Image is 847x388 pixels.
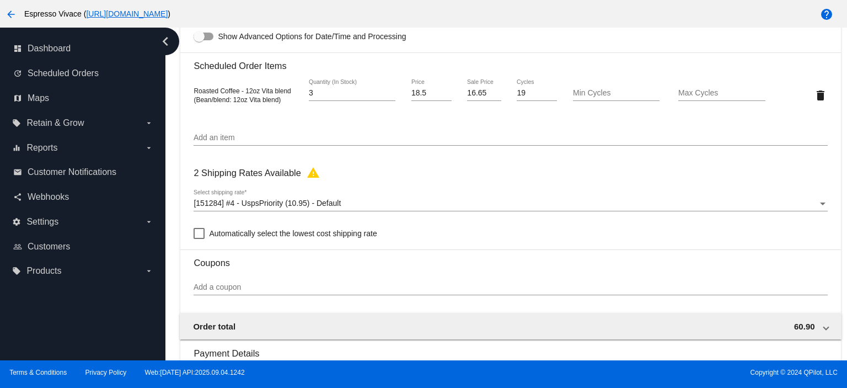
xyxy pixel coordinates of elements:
[194,52,827,71] h3: Scheduled Order Items
[13,69,22,78] i: update
[28,68,99,78] span: Scheduled Orders
[13,163,153,181] a: email Customer Notifications
[144,217,153,226] i: arrow_drop_down
[194,161,301,185] h3: 2 Shipping Rates Available
[13,168,22,177] i: email
[26,118,84,128] span: Retain & Grow
[12,143,21,152] i: equalizer
[12,217,21,226] i: settings
[13,89,153,107] a: map Maps
[194,249,827,268] h3: Coupons
[194,199,341,208] span: [151284] #4 - UspsPriority (10.95) - Default
[86,9,168,18] a: [URL][DOMAIN_NAME]
[24,9,170,18] span: Espresso Vivace ( )
[218,31,406,42] span: Show Advanced Options for Date/Time and Processing
[411,89,452,98] input: Price
[28,242,70,252] span: Customers
[193,322,235,331] span: Order total
[144,119,153,127] i: arrow_drop_down
[13,242,22,251] i: people_outline
[13,193,22,201] i: share
[13,44,22,53] i: dashboard
[820,8,833,21] mat-icon: help
[26,143,57,153] span: Reports
[26,217,58,227] span: Settings
[144,267,153,275] i: arrow_drop_down
[433,369,838,376] span: Copyright © 2024 QPilot, LLC
[307,161,320,174] mat-icon: warning
[9,369,67,376] a: Terms & Conditions
[194,87,291,104] span: Roasted Coffee - 12oz Vita blend (Bean/blend: 12oz Vita blend)
[467,89,501,98] input: Sale Price
[194,199,827,208] mat-select: Select shipping rate
[209,227,377,240] span: Automatically select the lowest cost shipping rate
[13,188,153,206] a: share Webhooks
[144,143,153,152] i: arrow_drop_down
[517,89,557,98] input: Cycles
[4,8,18,21] mat-icon: arrow_back
[28,192,69,202] span: Webhooks
[194,134,827,142] input: Add an item
[85,369,127,376] a: Privacy Policy
[194,340,827,359] h3: Payment Details
[26,266,61,276] span: Products
[28,44,71,54] span: Dashboard
[814,89,827,102] mat-icon: delete
[573,89,660,98] input: Min Cycles
[194,283,827,292] input: Add a coupon
[13,65,153,82] a: update Scheduled Orders
[12,267,21,275] i: local_offer
[13,238,153,256] a: people_outline Customers
[13,40,153,57] a: dashboard Dashboard
[12,119,21,127] i: local_offer
[794,322,815,331] span: 60.90
[13,94,22,103] i: map
[28,167,116,177] span: Customer Notifications
[678,89,765,98] input: Max Cycles
[157,33,174,50] i: chevron_left
[28,93,49,103] span: Maps
[145,369,245,376] a: Web:[DATE] API:2025.09.04.1242
[180,313,841,339] mat-expansion-panel-header: Order total 60.90
[309,89,395,98] input: Quantity (In Stock)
